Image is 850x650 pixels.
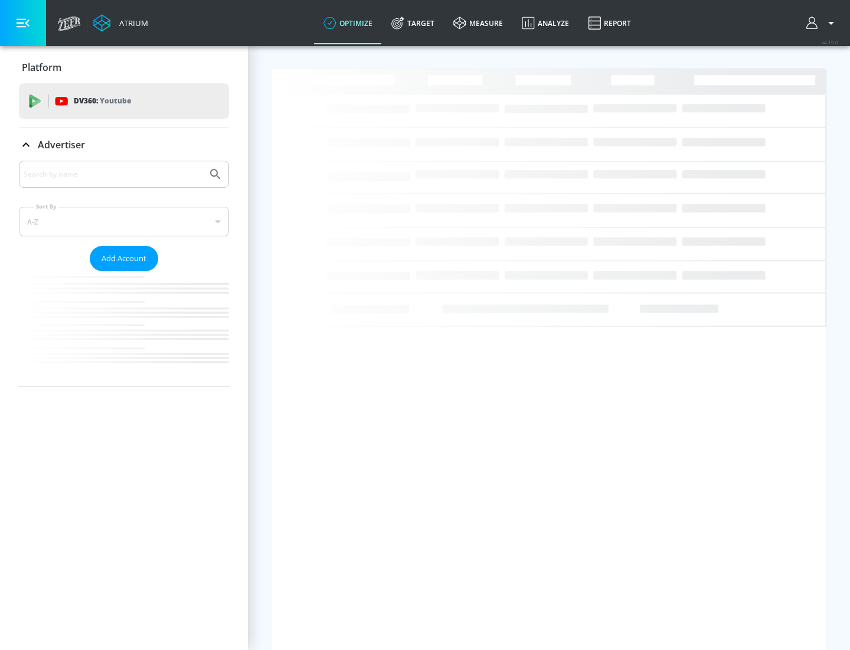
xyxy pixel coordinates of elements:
div: Advertiser [19,128,229,161]
a: Target [382,2,444,44]
p: Platform [22,61,61,74]
div: Platform [19,51,229,84]
a: Analyze [512,2,578,44]
p: Advertiser [38,138,85,151]
button: Add Account [90,246,158,271]
a: Atrium [93,14,148,32]
span: v 4.19.0 [822,39,838,45]
span: Add Account [102,252,146,265]
div: Atrium [115,18,148,28]
div: DV360: Youtube [19,83,229,119]
label: Sort By [34,203,59,210]
div: A-Z [19,207,229,236]
div: Advertiser [19,161,229,386]
nav: list of Advertiser [19,271,229,386]
input: Search by name [24,167,202,182]
a: optimize [314,2,382,44]
p: Youtube [100,95,131,107]
p: DV360: [74,95,131,108]
a: measure [444,2,512,44]
a: Report [578,2,640,44]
